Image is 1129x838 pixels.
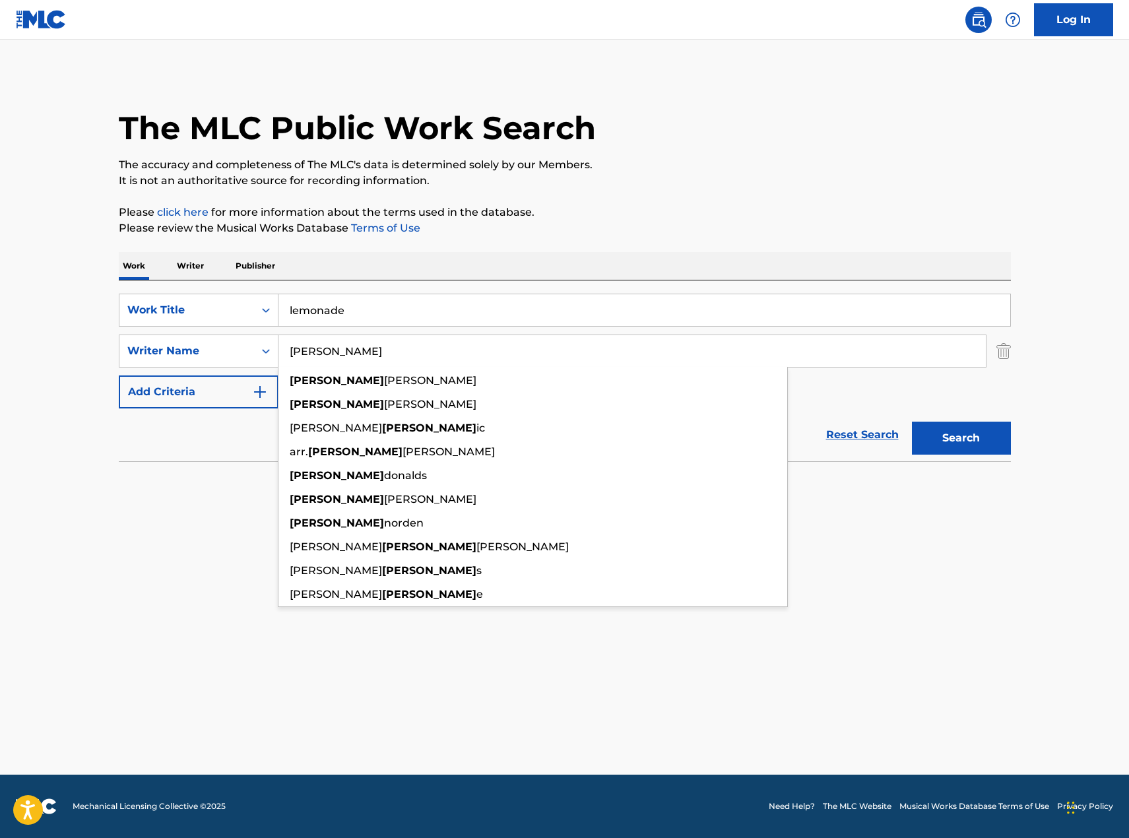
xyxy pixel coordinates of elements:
[912,422,1011,455] button: Search
[382,564,476,577] strong: [PERSON_NAME]
[252,384,268,400] img: 9d2ae6d4665cec9f34b9.svg
[127,302,246,318] div: Work Title
[1067,788,1075,827] div: Drag
[384,517,424,529] span: norden
[1057,800,1113,812] a: Privacy Policy
[16,10,67,29] img: MLC Logo
[73,800,226,812] span: Mechanical Licensing Collective © 2025
[119,252,149,280] p: Work
[384,374,476,387] span: [PERSON_NAME]
[290,374,384,387] strong: [PERSON_NAME]
[119,294,1011,461] form: Search Form
[119,173,1011,189] p: It is not an authoritative source for recording information.
[996,335,1011,368] img: Delete Criterion
[384,493,476,505] span: [PERSON_NAME]
[16,798,57,814] img: logo
[971,12,986,28] img: search
[119,220,1011,236] p: Please review the Musical Works Database
[348,222,420,234] a: Terms of Use
[476,588,483,600] span: e
[382,588,476,600] strong: [PERSON_NAME]
[157,206,209,218] a: click here
[308,445,403,458] strong: [PERSON_NAME]
[127,343,246,359] div: Writer Name
[290,398,384,410] strong: [PERSON_NAME]
[1034,3,1113,36] a: Log In
[290,564,382,577] span: [PERSON_NAME]
[820,420,905,449] a: Reset Search
[965,7,992,33] a: Public Search
[384,398,476,410] span: [PERSON_NAME]
[382,540,476,553] strong: [PERSON_NAME]
[290,445,308,458] span: arr.
[290,422,382,434] span: [PERSON_NAME]
[290,540,382,553] span: [PERSON_NAME]
[232,252,279,280] p: Publisher
[403,445,495,458] span: [PERSON_NAME]
[173,252,208,280] p: Writer
[1063,775,1129,838] iframe: Chat Widget
[290,517,384,529] strong: [PERSON_NAME]
[823,800,891,812] a: The MLC Website
[290,469,384,482] strong: [PERSON_NAME]
[290,588,382,600] span: [PERSON_NAME]
[769,800,815,812] a: Need Help?
[382,422,476,434] strong: [PERSON_NAME]
[476,422,485,434] span: ic
[476,564,482,577] span: s
[899,800,1049,812] a: Musical Works Database Terms of Use
[1005,12,1021,28] img: help
[384,469,427,482] span: donalds
[119,157,1011,173] p: The accuracy and completeness of The MLC's data is determined solely by our Members.
[119,108,596,148] h1: The MLC Public Work Search
[476,540,569,553] span: [PERSON_NAME]
[1000,7,1026,33] div: Help
[119,205,1011,220] p: Please for more information about the terms used in the database.
[119,375,278,408] button: Add Criteria
[290,493,384,505] strong: [PERSON_NAME]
